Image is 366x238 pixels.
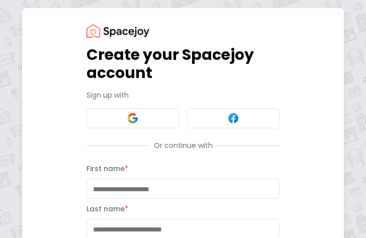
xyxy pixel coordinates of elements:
label: Last name [86,204,128,214]
label: First name [86,164,128,174]
img: Google signin [127,112,139,124]
h1: Create your Spacejoy account [86,46,280,82]
span: Or continue with [150,140,217,150]
p: Sign up with [86,90,280,100]
img: Facebook signin [227,112,239,124]
img: Spacejoy Logo [86,24,149,38]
